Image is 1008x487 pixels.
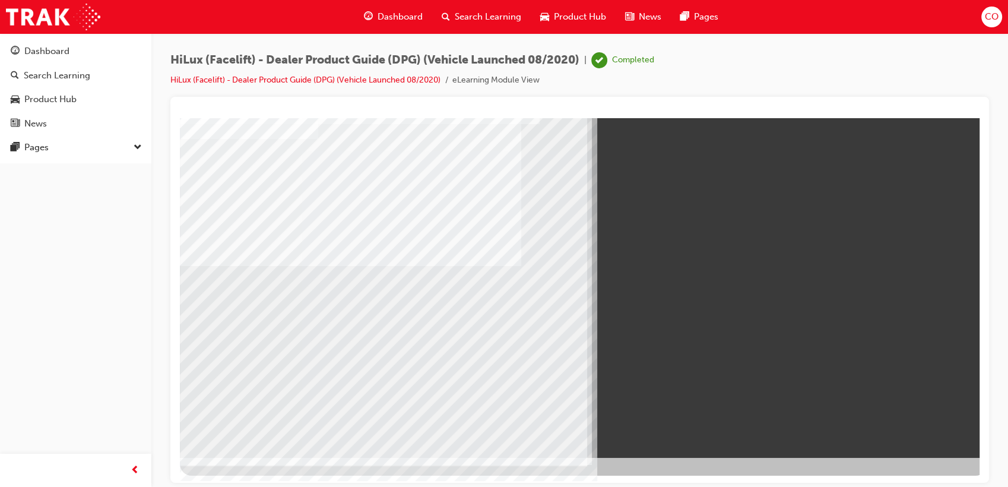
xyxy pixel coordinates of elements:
button: Pages [5,137,147,159]
span: news-icon [11,119,20,129]
span: pages-icon [680,10,689,24]
span: guage-icon [11,46,20,57]
div: Dashboard [24,45,69,58]
span: | [584,53,587,67]
span: HiLux (Facelift) - Dealer Product Guide (DPG) (Vehicle Launched 08/2020) [170,53,579,67]
li: eLearning Module View [452,74,540,87]
a: Search Learning [5,65,147,87]
a: news-iconNews [616,5,671,29]
a: Product Hub [5,88,147,110]
a: car-iconProduct Hub [531,5,616,29]
span: Search Learning [455,10,521,24]
div: News [24,117,47,131]
span: Pages [694,10,718,24]
span: prev-icon [131,463,140,478]
a: HiLux (Facelift) - Dealer Product Guide (DPG) (Vehicle Launched 08/2020) [170,75,440,85]
span: pages-icon [11,143,20,153]
div: Pages [24,141,49,154]
a: pages-iconPages [671,5,728,29]
button: DashboardSearch LearningProduct HubNews [5,38,147,137]
span: down-icon [134,140,142,156]
div: Completed [612,55,654,66]
span: guage-icon [364,10,373,24]
span: search-icon [11,71,19,81]
a: News [5,113,147,135]
div: Product Hub [24,93,77,106]
img: Trak [6,4,100,30]
span: Product Hub [554,10,606,24]
span: News [639,10,661,24]
a: guage-iconDashboard [354,5,432,29]
span: car-icon [540,10,549,24]
span: CO [985,10,999,24]
span: car-icon [11,94,20,105]
span: learningRecordVerb_COMPLETE-icon [591,52,607,68]
a: Dashboard [5,40,147,62]
span: news-icon [625,10,634,24]
button: CO [981,7,1002,27]
span: search-icon [442,10,450,24]
div: Search Learning [24,69,90,83]
span: Dashboard [378,10,423,24]
a: search-iconSearch Learning [432,5,531,29]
